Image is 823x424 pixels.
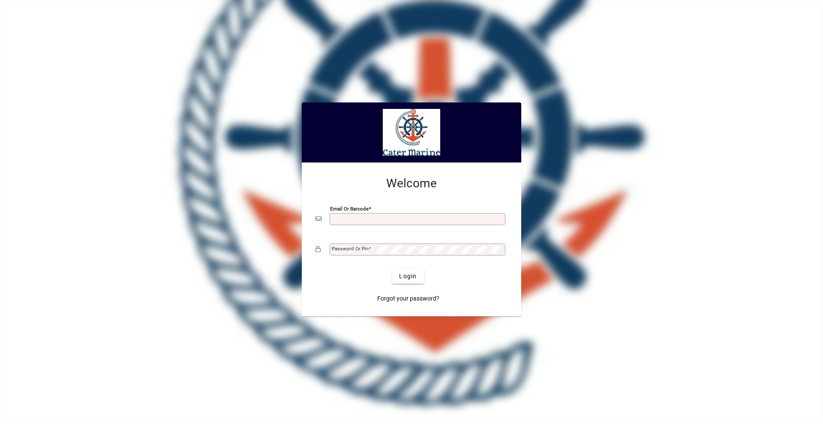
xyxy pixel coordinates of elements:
[399,272,417,281] span: Login
[377,294,439,303] span: Forgot your password?
[330,206,369,212] mat-label: Email or Barcode
[332,246,369,252] mat-label: Password or Pin
[315,176,508,191] h2: Welcome
[374,291,443,306] a: Forgot your password?
[392,268,424,284] button: Login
